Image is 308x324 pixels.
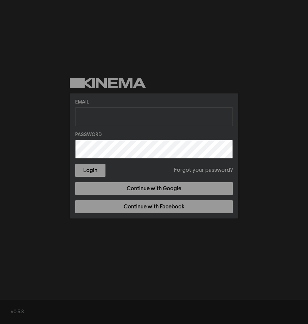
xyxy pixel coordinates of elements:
label: Password [75,131,233,138]
label: Email [75,99,233,106]
div: v0.5.8 [11,309,297,316]
button: Login [75,164,105,177]
a: Forgot your password? [174,166,233,174]
a: Continue with Google [75,182,233,195]
a: Continue with Facebook [75,200,233,213]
